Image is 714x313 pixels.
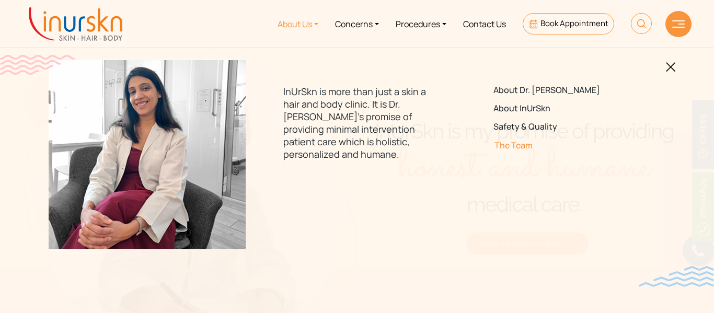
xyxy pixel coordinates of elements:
p: InUrSkn is more than just a skin a hair and body clinic. It is Dr. [PERSON_NAME]'s promise of pro... [283,85,430,160]
a: About InUrSkn [493,103,640,113]
img: inurskn-logo [29,7,122,41]
img: HeaderSearch [631,13,652,34]
a: About Us [269,4,327,43]
a: Contact Us [455,4,514,43]
a: Concerns [327,4,387,43]
a: Safety & Quality [493,122,640,132]
a: The Team [493,141,640,150]
a: Book Appointment [523,13,614,34]
img: blackclosed [666,62,676,72]
img: menuabout [49,60,246,249]
a: About Dr. [PERSON_NAME] [493,85,640,95]
span: Book Appointment [540,18,608,29]
img: bluewave [639,266,714,287]
a: Procedures [387,4,455,43]
img: hamLine.svg [672,20,685,28]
